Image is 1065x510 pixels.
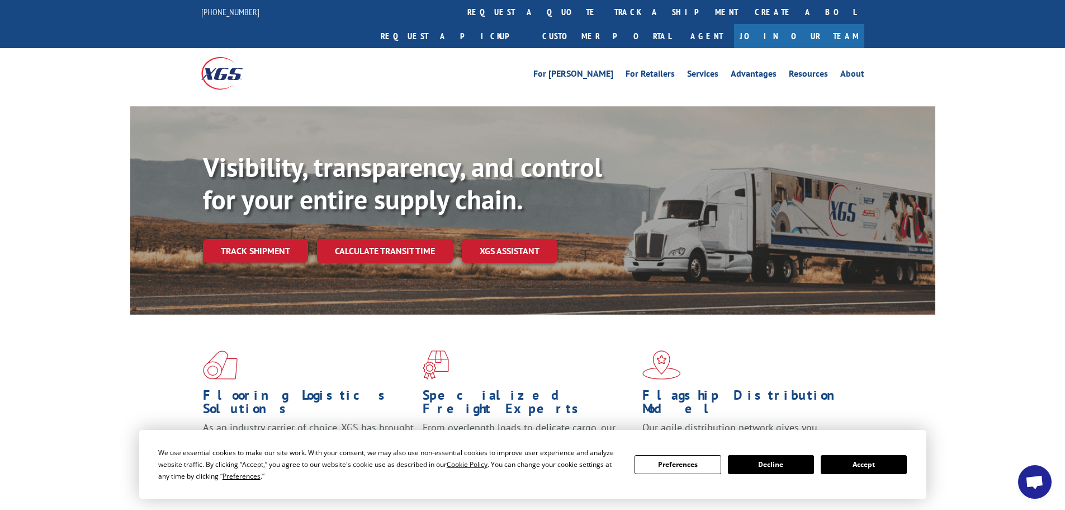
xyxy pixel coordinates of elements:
[687,69,718,82] a: Services
[423,421,634,471] p: From overlength loads to delicate cargo, our experienced staff knows the best way to move your fr...
[203,149,602,217] b: Visibility, transparency, and control for your entire supply chain.
[158,447,621,482] div: We use essential cookies to make our site work. With your consent, we may also use non-essential ...
[317,239,453,263] a: Calculate transit time
[734,24,864,48] a: Join Our Team
[203,239,308,263] a: Track shipment
[223,471,261,481] span: Preferences
[462,239,557,263] a: XGS ASSISTANT
[789,69,828,82] a: Resources
[635,455,721,474] button: Preferences
[679,24,734,48] a: Agent
[642,389,854,421] h1: Flagship Distribution Model
[642,421,848,447] span: Our agile distribution network gives you nationwide inventory management on demand.
[821,455,907,474] button: Accept
[139,430,926,499] div: Cookie Consent Prompt
[423,389,634,421] h1: Specialized Freight Experts
[642,350,681,380] img: xgs-icon-flagship-distribution-model-red
[203,421,414,461] span: As an industry carrier of choice, XGS has brought innovation and dedication to flooring logistics...
[840,69,864,82] a: About
[728,455,814,474] button: Decline
[447,460,487,469] span: Cookie Policy
[533,69,613,82] a: For [PERSON_NAME]
[731,69,777,82] a: Advantages
[626,69,675,82] a: For Retailers
[423,350,449,380] img: xgs-icon-focused-on-flooring-red
[372,24,534,48] a: Request a pickup
[201,6,259,17] a: [PHONE_NUMBER]
[203,389,414,421] h1: Flooring Logistics Solutions
[203,350,238,380] img: xgs-icon-total-supply-chain-intelligence-red
[534,24,679,48] a: Customer Portal
[1018,465,1052,499] div: Open chat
